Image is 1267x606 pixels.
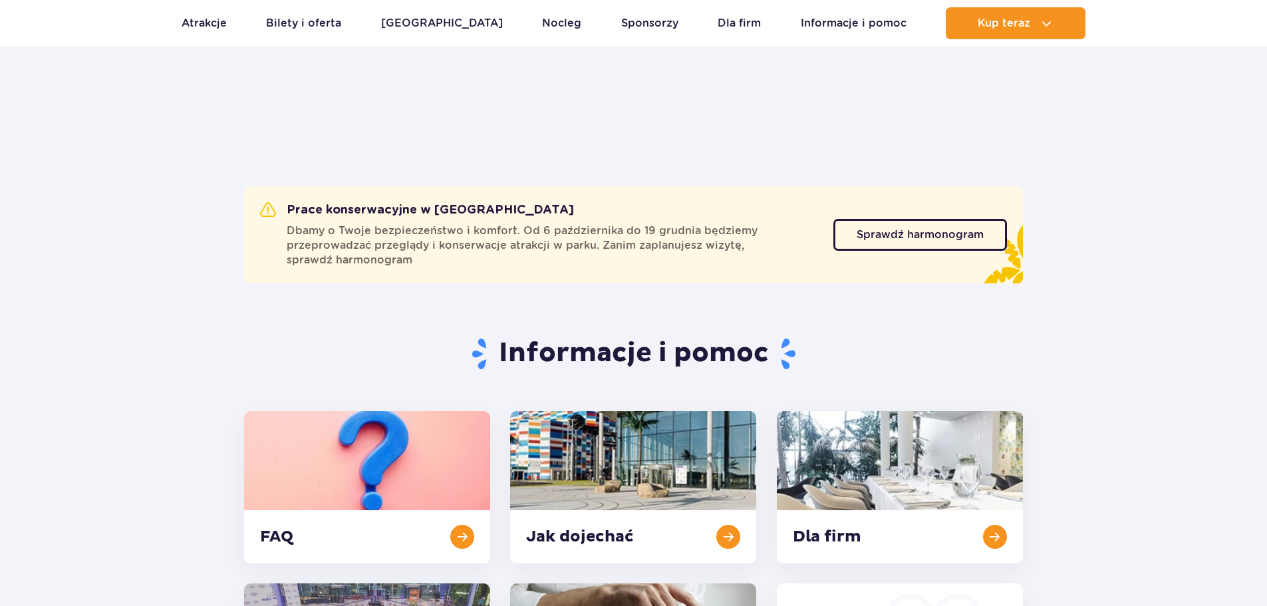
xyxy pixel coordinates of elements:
a: Atrakcje [182,7,227,39]
span: Sprawdź harmonogram [857,229,984,240]
a: Dla firm [718,7,761,39]
h1: Informacje i pomoc [244,337,1023,371]
h2: Prace konserwacyjne w [GEOGRAPHIC_DATA] [260,202,574,218]
span: Kup teraz [978,17,1030,29]
button: Kup teraz [946,7,1085,39]
a: Nocleg [542,7,581,39]
span: Dbamy o Twoje bezpieczeństwo i komfort. Od 6 października do 19 grudnia będziemy przeprowadzać pr... [287,224,817,267]
a: Sponsorzy [621,7,678,39]
a: [GEOGRAPHIC_DATA] [381,7,503,39]
a: Bilety i oferta [266,7,341,39]
a: Sprawdź harmonogram [833,219,1007,251]
a: Informacje i pomoc [801,7,907,39]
